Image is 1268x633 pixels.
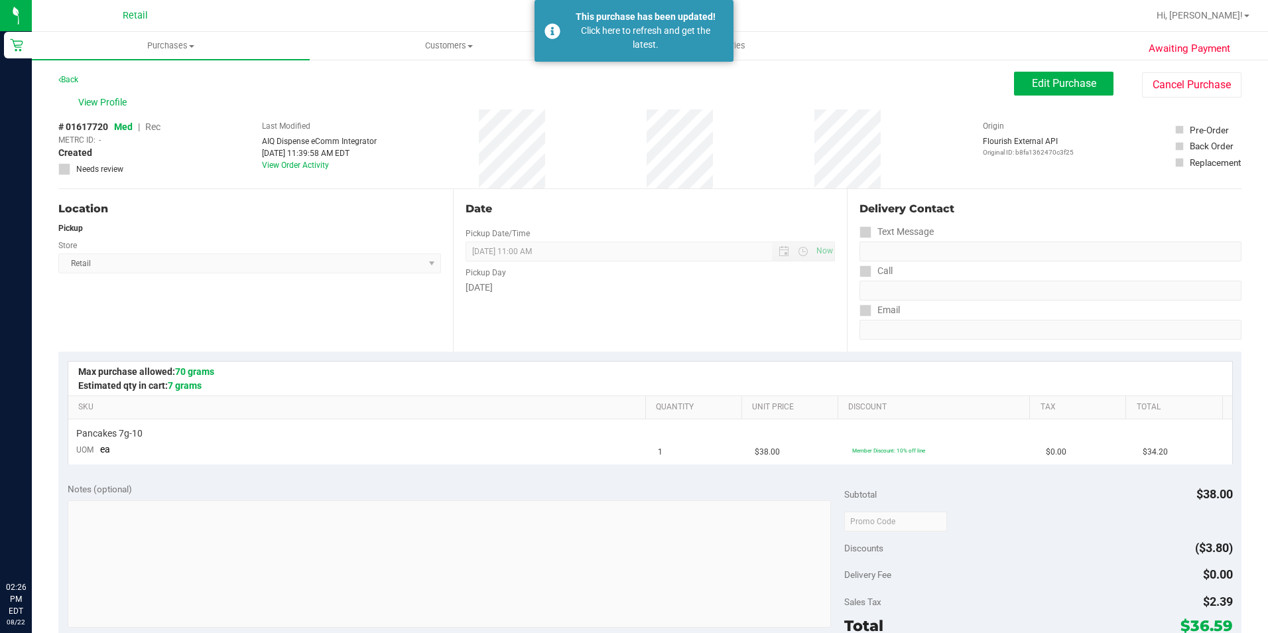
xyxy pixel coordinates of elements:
span: Subtotal [844,489,877,500]
a: Customers [310,32,588,60]
button: Cancel Purchase [1142,72,1241,98]
span: 70 grams [175,366,214,377]
label: Pickup Day [466,267,506,279]
label: Store [58,240,77,251]
span: Pancakes 7g-10 [76,427,143,440]
span: Hi, [PERSON_NAME]! [1157,10,1243,21]
span: | [138,121,140,132]
label: Email [859,301,900,320]
p: 02:26 PM EDT [6,581,26,617]
div: Location [58,201,441,217]
p: 08/22 [6,617,26,627]
a: Purchases [32,32,310,60]
span: Estimated qty in cart: [78,380,202,391]
iframe: Resource center unread badge [39,525,55,541]
label: Pickup Date/Time [466,228,530,240]
span: 1 [658,446,663,458]
span: Notes (optional) [68,484,132,494]
span: ea [100,444,110,455]
span: $34.20 [1143,446,1168,458]
span: Rec [145,121,160,132]
strong: Pickup [58,224,83,233]
span: 7 grams [168,380,202,391]
span: - [99,134,101,146]
span: $0.00 [1046,446,1066,458]
span: ($3.80) [1195,541,1233,555]
span: Customers [310,40,587,52]
a: Discount [848,402,1025,413]
span: $38.00 [1196,487,1233,501]
span: Purchases [32,40,310,52]
div: Replacement [1190,156,1241,169]
label: Text Message [859,222,934,242]
span: Awaiting Payment [1149,41,1230,56]
a: Quantity [656,402,736,413]
label: Origin [983,120,1004,132]
span: Edit Purchase [1032,77,1096,90]
span: Needs review [76,163,123,175]
p: Original ID: b8fa1362470c3f25 [983,147,1074,157]
span: Created [58,146,92,160]
div: Pre-Order [1190,123,1229,137]
span: UOM [76,445,94,455]
input: Format: (999) 999-9999 [859,242,1241,261]
div: This purchase has been updated! [568,10,724,24]
a: Tax [1041,402,1121,413]
span: # 01617720 [58,120,108,134]
span: METRC ID: [58,134,95,146]
div: [DATE] 11:39:58 AM EDT [262,147,377,159]
inline-svg: Retail [10,38,23,52]
span: $0.00 [1203,567,1233,581]
a: Unit Price [752,402,832,413]
span: View Profile [78,96,131,109]
a: Back [58,75,78,84]
span: Retail [123,10,148,21]
div: Click here to refresh and get the latest. [568,24,724,52]
div: AIQ Dispense eComm Integrator [262,135,377,147]
span: Member Discount: 10% off line [852,447,925,454]
div: Flourish External API [983,135,1074,157]
span: Med [114,121,133,132]
div: [DATE] [466,281,836,295]
a: SKU [78,402,640,413]
iframe: Resource center [13,527,53,567]
label: Last Modified [262,120,310,132]
input: Promo Code [844,512,947,531]
span: Discounts [844,536,883,560]
span: Max purchase allowed: [78,366,214,377]
span: Delivery Fee [844,569,891,580]
input: Format: (999) 999-9999 [859,281,1241,301]
a: Total [1137,402,1217,413]
div: Delivery Contact [859,201,1241,217]
button: Edit Purchase [1014,72,1113,96]
div: Back Order [1190,139,1234,153]
span: $38.00 [755,446,780,458]
span: $2.39 [1203,595,1233,608]
a: View Order Activity [262,161,329,170]
span: Sales Tax [844,597,881,607]
label: Call [859,261,893,281]
div: Date [466,201,836,217]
